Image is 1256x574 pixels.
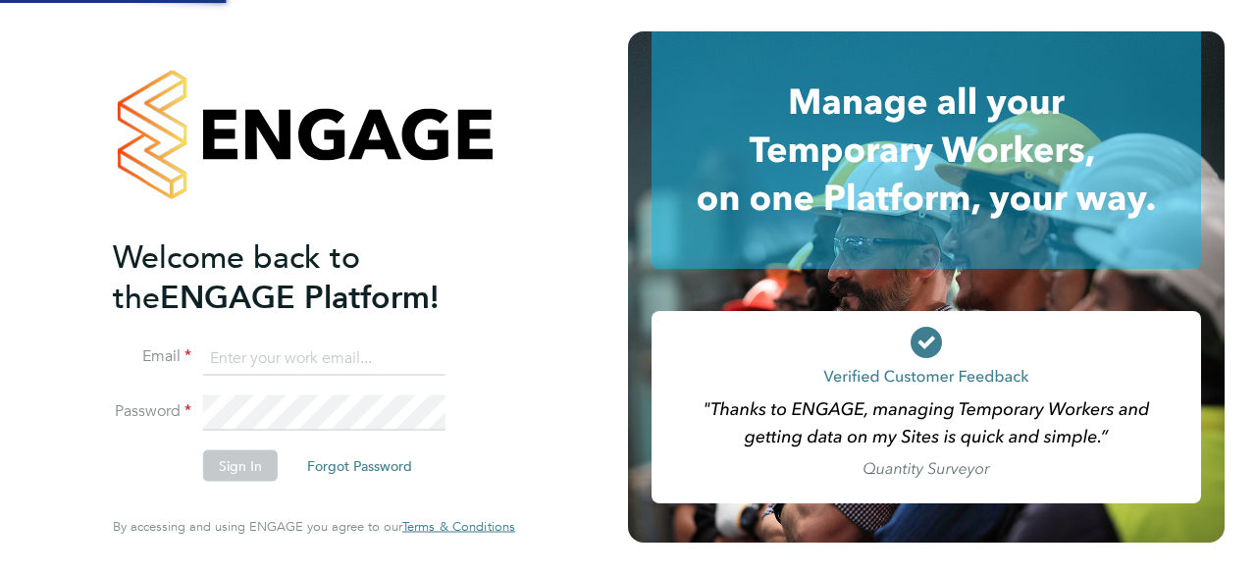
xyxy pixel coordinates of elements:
span: Terms & Conditions [402,518,515,535]
input: Enter your work email... [203,340,445,376]
button: Forgot Password [291,450,428,482]
label: Email [113,346,191,367]
button: Sign In [203,450,278,482]
h2: ENGAGE Platform! [113,236,496,317]
a: Terms & Conditions [402,519,515,535]
label: Password [113,401,191,422]
span: Welcome back to the [113,237,360,316]
span: By accessing and using ENGAGE you agree to our [113,518,515,535]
